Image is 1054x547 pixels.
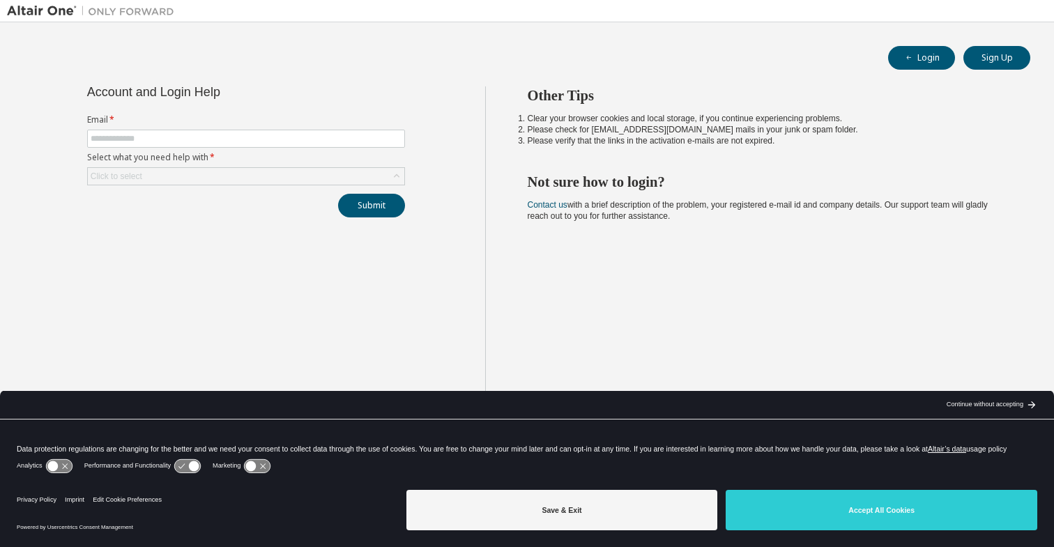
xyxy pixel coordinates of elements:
[963,46,1030,70] button: Sign Up
[87,152,405,163] label: Select what you need help with
[528,86,1006,105] h2: Other Tips
[7,4,181,18] img: Altair One
[528,113,1006,124] li: Clear your browser cookies and local storage, if you continue experiencing problems.
[87,114,405,125] label: Email
[528,200,567,210] a: Contact us
[528,124,1006,135] li: Please check for [EMAIL_ADDRESS][DOMAIN_NAME] mails in your junk or spam folder.
[88,168,404,185] div: Click to select
[91,171,142,182] div: Click to select
[888,46,955,70] button: Login
[528,200,988,221] span: with a brief description of the problem, your registered e-mail id and company details. Our suppo...
[338,194,405,217] button: Submit
[528,135,1006,146] li: Please verify that the links in the activation e-mails are not expired.
[528,173,1006,191] h2: Not sure how to login?
[87,86,342,98] div: Account and Login Help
